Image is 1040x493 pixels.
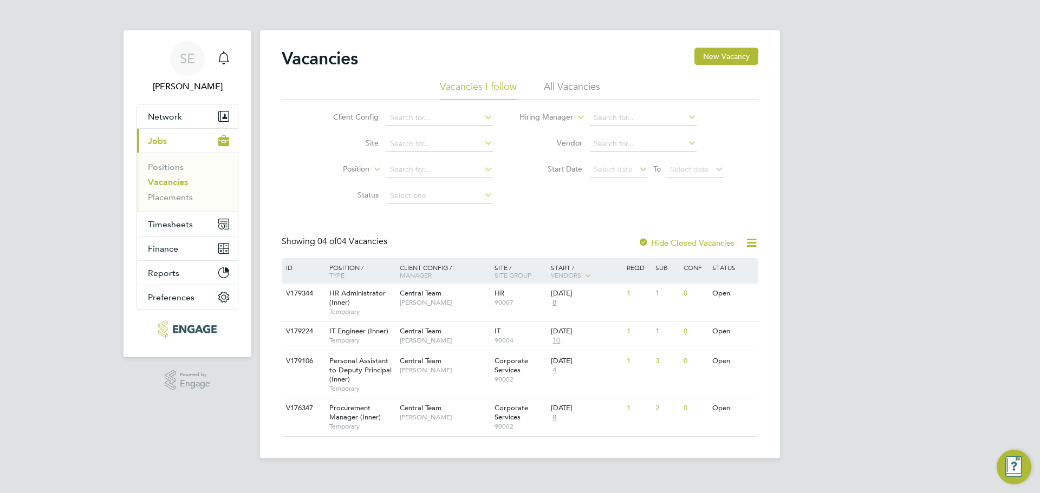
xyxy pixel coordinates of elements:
div: V176347 [283,398,321,418]
div: 0 [681,321,709,341]
span: Manager [400,271,432,279]
span: IT Engineer (Inner) [329,326,388,336]
div: 1 [624,398,652,418]
span: HR Administrator (Inner) [329,288,386,307]
label: Start Date [520,164,582,174]
button: Jobs [137,129,238,153]
label: Vendor [520,138,582,148]
a: Positions [148,162,184,172]
span: To [650,162,664,176]
span: [PERSON_NAME] [400,298,489,307]
div: V179224 [283,321,321,341]
a: Powered byEngage [165,370,211,391]
nav: Main navigation [123,30,251,357]
div: 3 [653,351,681,371]
span: 4 [551,366,558,375]
button: Finance [137,236,238,260]
div: 0 [681,351,709,371]
button: Network [137,104,238,128]
label: Status [316,190,379,200]
input: Search for... [590,110,697,126]
img: xede-logo-retina.png [158,320,216,338]
div: ID [283,258,321,277]
span: Temporary [329,422,394,431]
span: Temporary [329,384,394,393]
span: 8 [551,298,558,307]
span: Temporary [329,307,394,316]
a: Placements [148,192,193,202]
span: Preferences [148,292,194,303]
div: [DATE] [551,327,621,336]
input: Search for... [590,136,697,152]
span: Jobs [148,136,167,146]
span: SE [180,51,195,65]
button: Preferences [137,285,238,309]
a: Go to home page [136,320,238,338]
input: Search for... [386,136,493,152]
div: Start / [548,258,624,285]
span: Select date [670,165,709,174]
label: Client Config [316,112,379,122]
span: 8 [551,413,558,422]
span: Central Team [400,356,441,365]
button: Reports [137,261,238,285]
button: Engage Resource Center [997,450,1031,484]
div: Open [710,284,757,304]
span: Central Team [400,403,441,412]
span: Personal Assistant to Deputy Principal (Inner) [329,356,392,384]
div: [DATE] [551,289,621,298]
div: Site / [492,258,549,284]
div: V179344 [283,284,321,304]
span: Corporate Services [495,356,528,374]
div: 1 [653,284,681,304]
input: Select one [386,188,493,203]
span: Central Team [400,288,441,298]
span: Temporary [329,336,394,345]
label: Hide Closed Vacancies [638,238,734,248]
span: Vendors [551,271,581,279]
span: IT [495,326,500,336]
span: Sophia Ede [136,80,238,93]
div: Open [710,351,757,371]
span: Timesheets [148,219,193,229]
li: Vacancies I follow [440,80,517,100]
span: [PERSON_NAME] [400,336,489,345]
div: Sub [653,258,681,277]
span: Reports [148,268,179,278]
input: Search for... [386,110,493,126]
span: Procurement Manager (Inner) [329,403,381,422]
a: Vacancies [148,177,188,187]
div: Position / [321,258,397,284]
div: Open [710,398,757,418]
div: Showing [282,236,389,247]
span: 90007 [495,298,546,307]
div: 1 [624,284,652,304]
h2: Vacancies [282,48,358,69]
span: 90002 [495,375,546,384]
label: Site [316,138,379,148]
label: Position [307,164,369,175]
div: Client Config / [397,258,492,284]
span: [PERSON_NAME] [400,413,489,422]
div: Reqd [624,258,652,277]
div: 1 [624,351,652,371]
span: 04 Vacancies [317,236,387,247]
span: Engage [180,379,210,389]
a: SE[PERSON_NAME] [136,41,238,93]
span: 90004 [495,336,546,345]
div: 0 [681,398,709,418]
span: Site Group [495,271,531,279]
span: Central Team [400,326,441,336]
div: 2 [653,398,681,418]
span: HR [495,288,504,298]
li: All Vacancies [544,80,600,100]
div: Jobs [137,153,238,212]
button: Timesheets [137,212,238,236]
div: 0 [681,284,709,304]
div: Open [710,321,757,341]
button: New Vacancy [694,48,758,65]
div: [DATE] [551,357,621,366]
div: 1 [624,321,652,341]
span: 90002 [495,422,546,431]
span: Powered by [180,370,210,379]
